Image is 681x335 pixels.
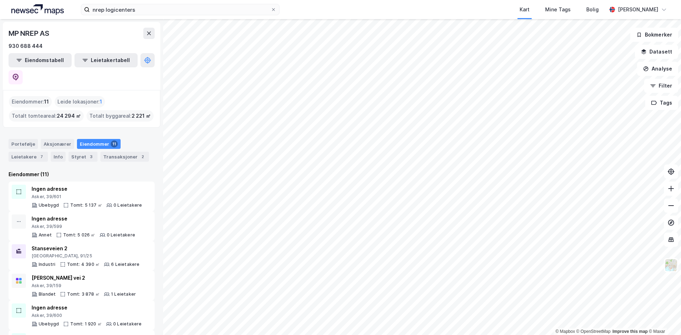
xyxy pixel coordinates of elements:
[613,329,648,334] a: Improve this map
[44,97,49,106] span: 11
[111,140,118,147] div: 11
[68,152,98,162] div: Styret
[111,262,139,267] div: 6 Leietakere
[70,321,102,327] div: Tomt: 1 920 ㎡
[32,313,142,318] div: Asker, 39/600
[107,232,135,238] div: 0 Leietakere
[9,110,84,122] div: Totalt tomteareal :
[646,301,681,335] iframe: Chat Widget
[32,253,140,259] div: [GEOGRAPHIC_DATA], 91/25
[32,194,142,200] div: Asker, 39/601
[545,5,571,14] div: Mine Tags
[32,224,135,229] div: Asker, 39/599
[63,232,95,238] div: Tomt: 5 026 ㎡
[39,262,56,267] div: Industri
[113,202,142,208] div: 0 Leietakere
[630,28,678,42] button: Bokmerker
[576,329,611,334] a: OpenStreetMap
[32,283,136,289] div: Asker, 39/159
[74,53,138,67] button: Leietakertabell
[637,62,678,76] button: Analyse
[55,96,105,107] div: Leide lokasjoner :
[520,5,530,14] div: Kart
[38,153,45,160] div: 7
[32,185,142,193] div: Ingen adresse
[32,274,136,282] div: [PERSON_NAME] vei 2
[87,110,154,122] div: Totalt byggareal :
[41,139,74,149] div: Aksjonærer
[51,152,66,162] div: Info
[100,97,102,106] span: 1
[555,329,575,334] a: Mapbox
[9,170,155,179] div: Eiendommer (11)
[67,262,100,267] div: Tomt: 4 390 ㎡
[635,45,678,59] button: Datasett
[32,303,142,312] div: Ingen adresse
[70,202,102,208] div: Tomt: 5 137 ㎡
[32,244,140,253] div: Stanseveien 2
[132,112,151,120] span: 2 221 ㎡
[664,258,678,272] img: Z
[9,96,52,107] div: Eiendommer :
[77,139,121,149] div: Eiendommer
[618,5,658,14] div: [PERSON_NAME]
[111,291,136,297] div: 1 Leietaker
[88,153,95,160] div: 3
[9,139,38,149] div: Portefølje
[9,53,72,67] button: Eiendomstabell
[11,4,64,15] img: logo.a4113a55bc3d86da70a041830d287a7e.svg
[39,202,59,208] div: Ubebygd
[586,5,599,14] div: Bolig
[9,42,43,50] div: 930 688 444
[9,28,51,39] div: MP NREP AS
[39,291,56,297] div: Blandet
[57,112,81,120] span: 24 294 ㎡
[9,152,48,162] div: Leietakere
[645,96,678,110] button: Tags
[100,152,149,162] div: Transaksjoner
[32,214,135,223] div: Ingen adresse
[139,153,146,160] div: 2
[113,321,142,327] div: 0 Leietakere
[39,232,52,238] div: Annet
[67,291,100,297] div: Tomt: 3 878 ㎡
[644,79,678,93] button: Filter
[90,4,271,15] input: Søk på adresse, matrikkel, gårdeiere, leietakere eller personer
[39,321,59,327] div: Ubebygd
